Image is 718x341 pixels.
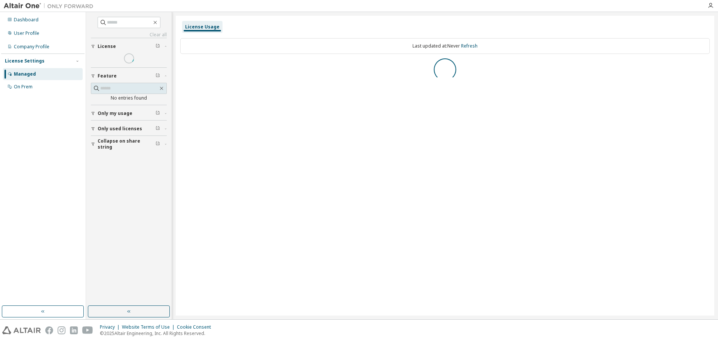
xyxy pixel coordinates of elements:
[91,32,167,38] a: Clear all
[45,326,53,334] img: facebook.svg
[91,121,167,137] button: Only used licenses
[91,136,167,152] button: Collapse on share string
[185,24,220,30] div: License Usage
[122,324,177,330] div: Website Terms of Use
[14,30,39,36] div: User Profile
[98,73,117,79] span: Feature
[91,95,167,101] div: No entries found
[14,44,49,50] div: Company Profile
[156,43,160,49] span: Clear filter
[156,141,160,147] span: Clear filter
[14,84,33,90] div: On Prem
[156,73,160,79] span: Clear filter
[58,326,65,334] img: instagram.svg
[100,324,122,330] div: Privacy
[82,326,93,334] img: youtube.svg
[91,38,167,55] button: License
[2,326,41,334] img: altair_logo.svg
[98,110,132,116] span: Only my usage
[70,326,78,334] img: linkedin.svg
[4,2,97,10] img: Altair One
[461,43,478,49] a: Refresh
[98,126,142,132] span: Only used licenses
[91,105,167,122] button: Only my usage
[98,43,116,49] span: License
[14,71,36,77] div: Managed
[180,38,710,54] div: Last updated at: Never
[5,58,45,64] div: License Settings
[177,324,215,330] div: Cookie Consent
[14,17,39,23] div: Dashboard
[156,126,160,132] span: Clear filter
[156,110,160,116] span: Clear filter
[98,138,156,150] span: Collapse on share string
[91,68,167,84] button: Feature
[100,330,215,337] p: © 2025 Altair Engineering, Inc. All Rights Reserved.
